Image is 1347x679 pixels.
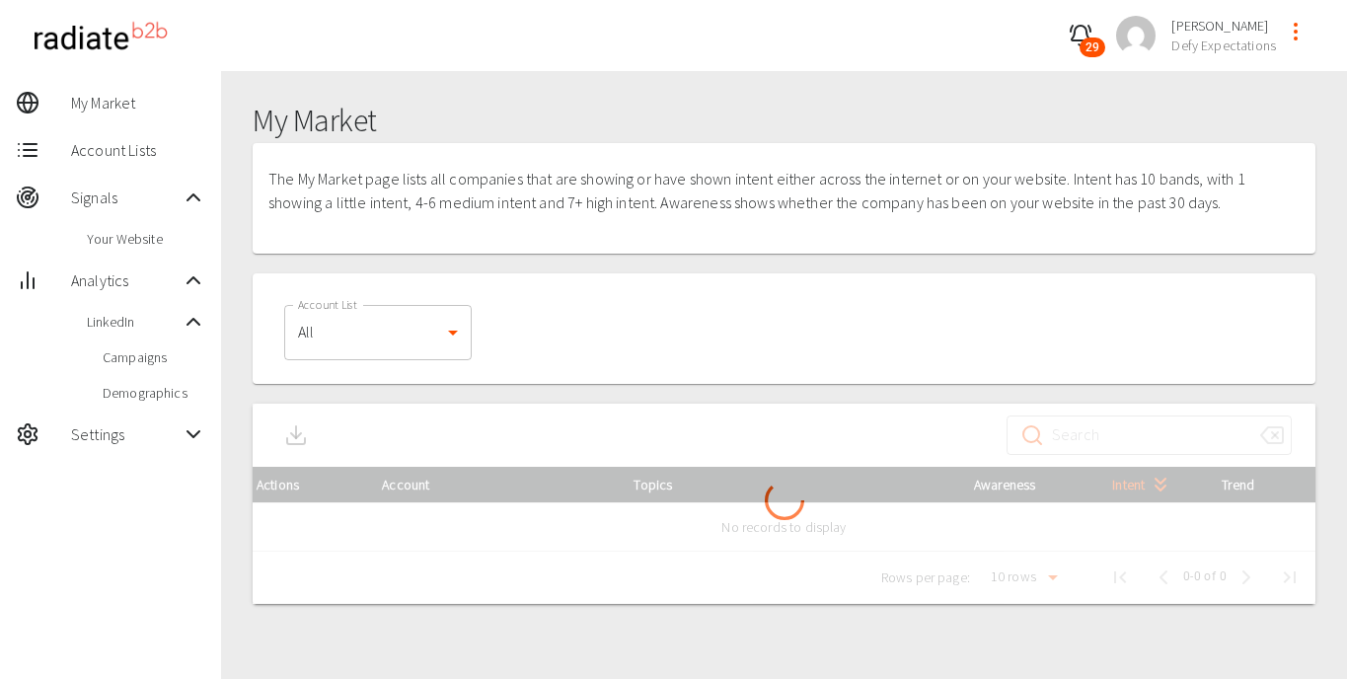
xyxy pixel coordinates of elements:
span: Settings [71,422,182,446]
img: radiateb2b_logo_black.png [24,14,177,58]
div: All [284,305,472,360]
button: profile-menu [1276,12,1315,51]
span: Analytics [71,268,182,292]
span: Demographics [103,383,205,403]
span: Campaigns [103,347,205,367]
span: 29 [1080,38,1105,57]
span: [PERSON_NAME] [1171,16,1276,36]
span: Account Lists [71,138,205,162]
span: Your Website [87,229,205,249]
img: 3ed7017d23693caf59a495cd2f4244b3 [1116,16,1156,55]
span: LinkedIn [87,312,182,332]
label: Account List [298,296,357,313]
h1: My Market [253,103,1315,139]
button: 29 [1061,16,1100,55]
span: Defy Expectations [1171,36,1276,55]
span: Signals [71,186,182,209]
p: The My Market page lists all companies that are showing or have shown intent either across the in... [268,167,1276,214]
span: My Market [71,91,205,114]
